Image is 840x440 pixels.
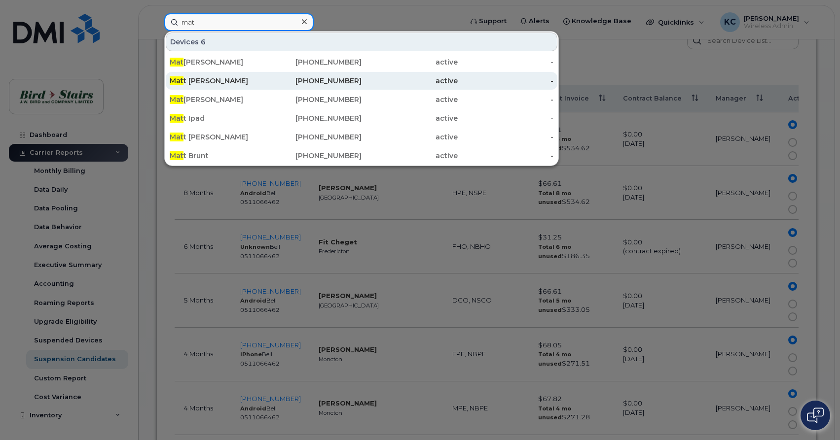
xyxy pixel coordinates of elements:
[458,113,554,123] div: -
[170,151,183,160] span: Mat
[266,57,362,67] div: [PHONE_NUMBER]
[458,132,554,142] div: -
[170,113,266,123] div: t Ipad
[166,128,557,146] a: Matt [PERSON_NAME][PHONE_NUMBER]active-
[170,133,183,141] span: Mat
[170,114,183,123] span: Mat
[166,91,557,108] a: Mat[PERSON_NAME][PHONE_NUMBER]active-
[362,132,458,142] div: active
[166,53,557,71] a: Mat[PERSON_NAME][PHONE_NUMBER]active-
[266,132,362,142] div: [PHONE_NUMBER]
[170,76,266,86] div: t [PERSON_NAME]
[170,132,266,142] div: t [PERSON_NAME]
[266,95,362,104] div: [PHONE_NUMBER]
[458,95,554,104] div: -
[166,72,557,90] a: Matt [PERSON_NAME][PHONE_NUMBER]active-
[266,76,362,86] div: [PHONE_NUMBER]
[362,151,458,161] div: active
[266,113,362,123] div: [PHONE_NUMBER]
[458,76,554,86] div: -
[362,95,458,104] div: active
[170,95,266,104] div: [PERSON_NAME]
[201,37,206,47] span: 6
[362,57,458,67] div: active
[458,151,554,161] div: -
[170,58,183,67] span: Mat
[266,151,362,161] div: [PHONE_NUMBER]
[170,151,266,161] div: t Brunt
[362,76,458,86] div: active
[166,147,557,165] a: Matt Brunt[PHONE_NUMBER]active-
[170,76,183,85] span: Mat
[170,95,183,104] span: Mat
[164,13,314,31] input: Find something...
[166,109,557,127] a: Matt Ipad[PHONE_NUMBER]active-
[807,407,824,423] img: Open chat
[362,113,458,123] div: active
[170,57,266,67] div: [PERSON_NAME]
[166,33,557,51] div: Devices
[458,57,554,67] div: -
